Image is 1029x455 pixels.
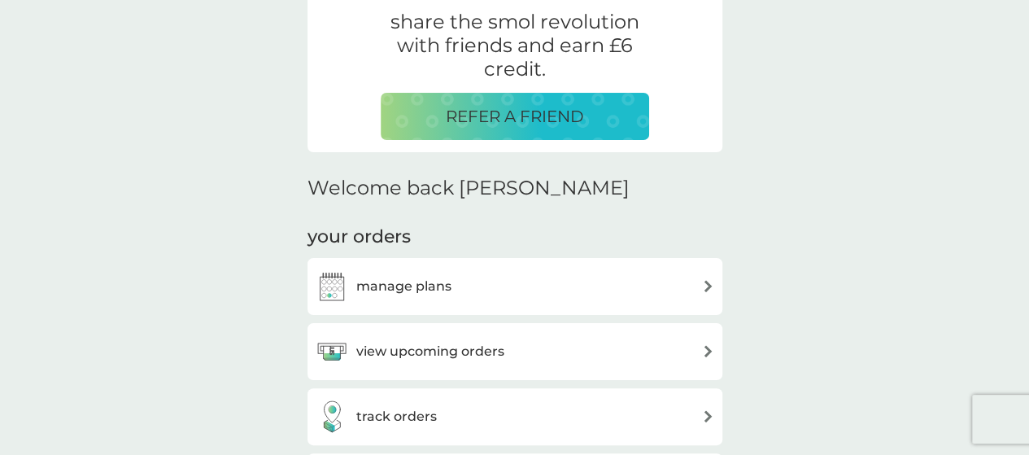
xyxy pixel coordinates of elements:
[381,93,649,140] button: REFER A FRIEND
[381,11,649,81] p: share the smol revolution with friends and earn £6 credit.
[702,410,714,422] img: arrow right
[356,276,451,297] h3: manage plans
[702,280,714,292] img: arrow right
[446,103,584,129] p: REFER A FRIEND
[307,225,411,250] h3: your orders
[356,406,437,427] h3: track orders
[702,345,714,357] img: arrow right
[307,177,630,200] h2: Welcome back [PERSON_NAME]
[356,341,504,362] h3: view upcoming orders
